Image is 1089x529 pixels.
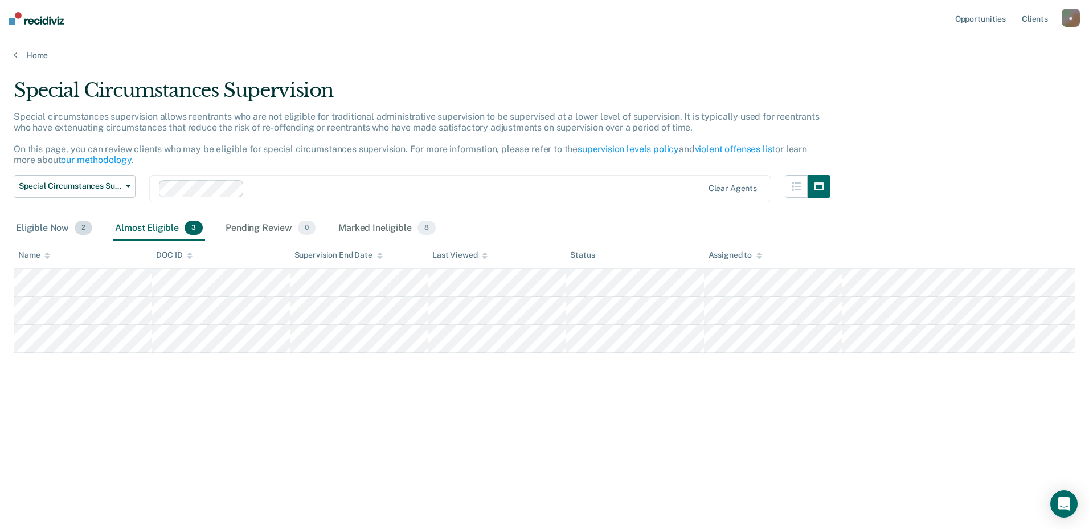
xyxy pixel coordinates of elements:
[113,216,205,241] div: Almost Eligible3
[709,184,757,193] div: Clear agents
[75,221,92,235] span: 2
[19,181,121,191] span: Special Circumstances Supervision
[185,221,203,235] span: 3
[18,250,50,260] div: Name
[14,216,95,241] div: Eligible Now2
[14,79,830,111] div: Special Circumstances Supervision
[1062,9,1080,27] button: e
[14,111,820,166] p: Special circumstances supervision allows reentrants who are not eligible for traditional administ...
[14,175,136,198] button: Special Circumstances Supervision
[336,216,438,241] div: Marked Ineligible8
[709,250,762,260] div: Assigned to
[294,250,383,260] div: Supervision End Date
[14,50,1075,60] a: Home
[578,144,679,154] a: supervision levels policy
[570,250,595,260] div: Status
[1050,490,1078,518] div: Open Intercom Messenger
[223,216,318,241] div: Pending Review0
[61,154,132,165] a: our methodology
[432,250,488,260] div: Last Viewed
[417,221,436,235] span: 8
[156,250,193,260] div: DOC ID
[9,12,64,25] img: Recidiviz
[695,144,776,154] a: violent offenses list
[298,221,316,235] span: 0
